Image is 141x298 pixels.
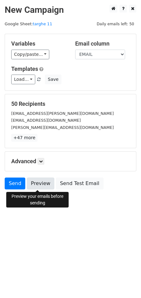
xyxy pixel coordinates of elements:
h5: 50 Recipients [11,100,130,107]
a: Send Test Email [56,178,103,189]
small: [EMAIL_ADDRESS][DOMAIN_NAME] [11,118,81,123]
span: Daily emails left: 50 [95,21,136,27]
a: +47 more [11,134,37,142]
a: targhe 11 [33,22,52,26]
a: Load... [11,75,35,84]
iframe: Chat Widget [110,268,141,298]
div: Widget chat [110,268,141,298]
div: Preview your emails before sending [6,192,69,208]
h5: Email column [75,40,130,47]
small: Google Sheet: [5,22,52,26]
small: [PERSON_NAME][EMAIL_ADDRESS][DOMAIN_NAME] [11,125,114,130]
h5: Advanced [11,158,130,165]
h2: New Campaign [5,5,136,15]
a: Daily emails left: 50 [95,22,136,26]
a: Preview [27,178,54,189]
a: Templates [11,66,38,72]
a: Copy/paste... [11,50,49,59]
small: [EMAIL_ADDRESS][PERSON_NAME][DOMAIN_NAME] [11,111,114,116]
button: Save [45,75,61,84]
h5: Variables [11,40,66,47]
a: Send [5,178,25,189]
